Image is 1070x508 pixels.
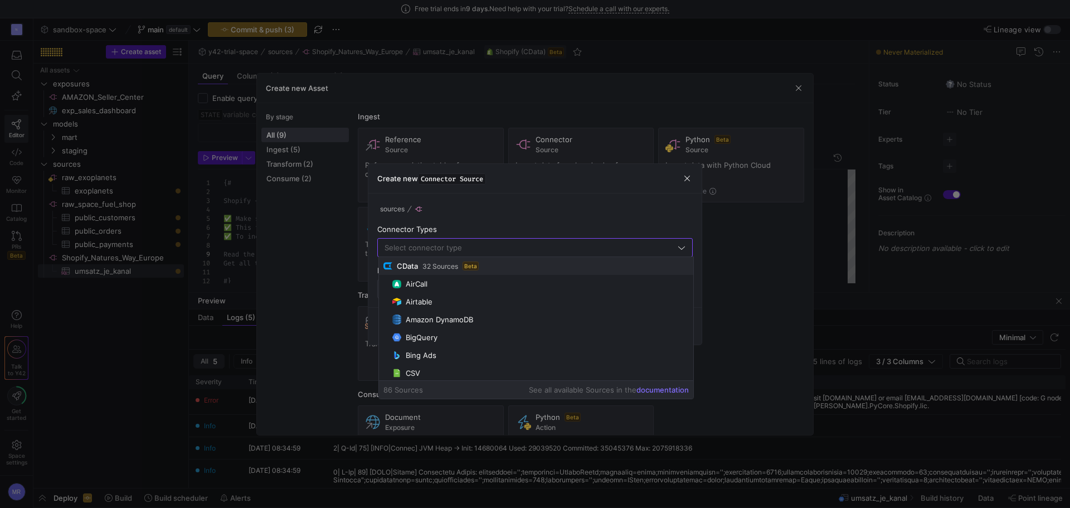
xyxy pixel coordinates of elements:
[406,297,432,306] div: Airtable
[406,351,436,360] div: Bing Ads
[392,333,401,342] img: BigQuery
[392,369,401,378] img: CSV
[422,263,458,270] span: 32 Sources
[392,351,401,360] img: Bing Ads
[380,205,405,213] span: sources
[406,315,473,324] div: Amazon DynamoDB
[406,279,427,288] div: AirCall
[529,385,689,394] p: See all available Sources in the
[377,266,397,275] span: Name
[377,225,693,234] div: Connector Types
[385,243,675,252] input: Select connector type
[392,315,401,325] img: Amazon DynamoDB
[406,369,420,378] div: CSV
[377,202,407,216] button: sources
[377,174,486,183] h3: Create new
[463,262,479,270] span: Beta
[406,333,437,342] div: BigQuery
[636,385,689,394] a: documentation
[397,262,418,270] span: CData
[392,297,401,306] img: Airtable
[392,280,401,289] img: AirCall
[418,173,486,185] span: Connector Source
[383,385,423,394] div: 86 Sources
